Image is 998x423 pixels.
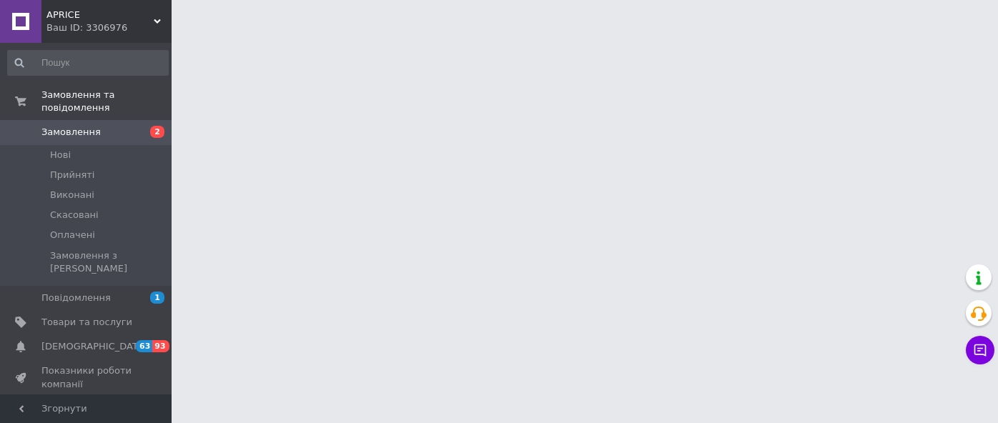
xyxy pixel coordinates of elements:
[150,126,164,138] span: 2
[46,9,154,21] span: APRICE
[41,126,101,139] span: Замовлення
[41,316,132,329] span: Товари та послуги
[50,149,71,161] span: Нові
[50,209,99,222] span: Скасовані
[41,292,111,304] span: Повідомлення
[152,340,169,352] span: 93
[136,340,152,352] span: 63
[41,340,147,353] span: [DEMOGRAPHIC_DATA]
[966,336,994,364] button: Чат з покупцем
[41,89,172,114] span: Замовлення та повідомлення
[50,249,167,275] span: Замовлення з [PERSON_NAME]
[50,229,95,242] span: Оплачені
[46,21,172,34] div: Ваш ID: 3306976
[50,189,94,201] span: Виконані
[41,364,132,390] span: Показники роботи компанії
[50,169,94,181] span: Прийняті
[7,50,169,76] input: Пошук
[150,292,164,304] span: 1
